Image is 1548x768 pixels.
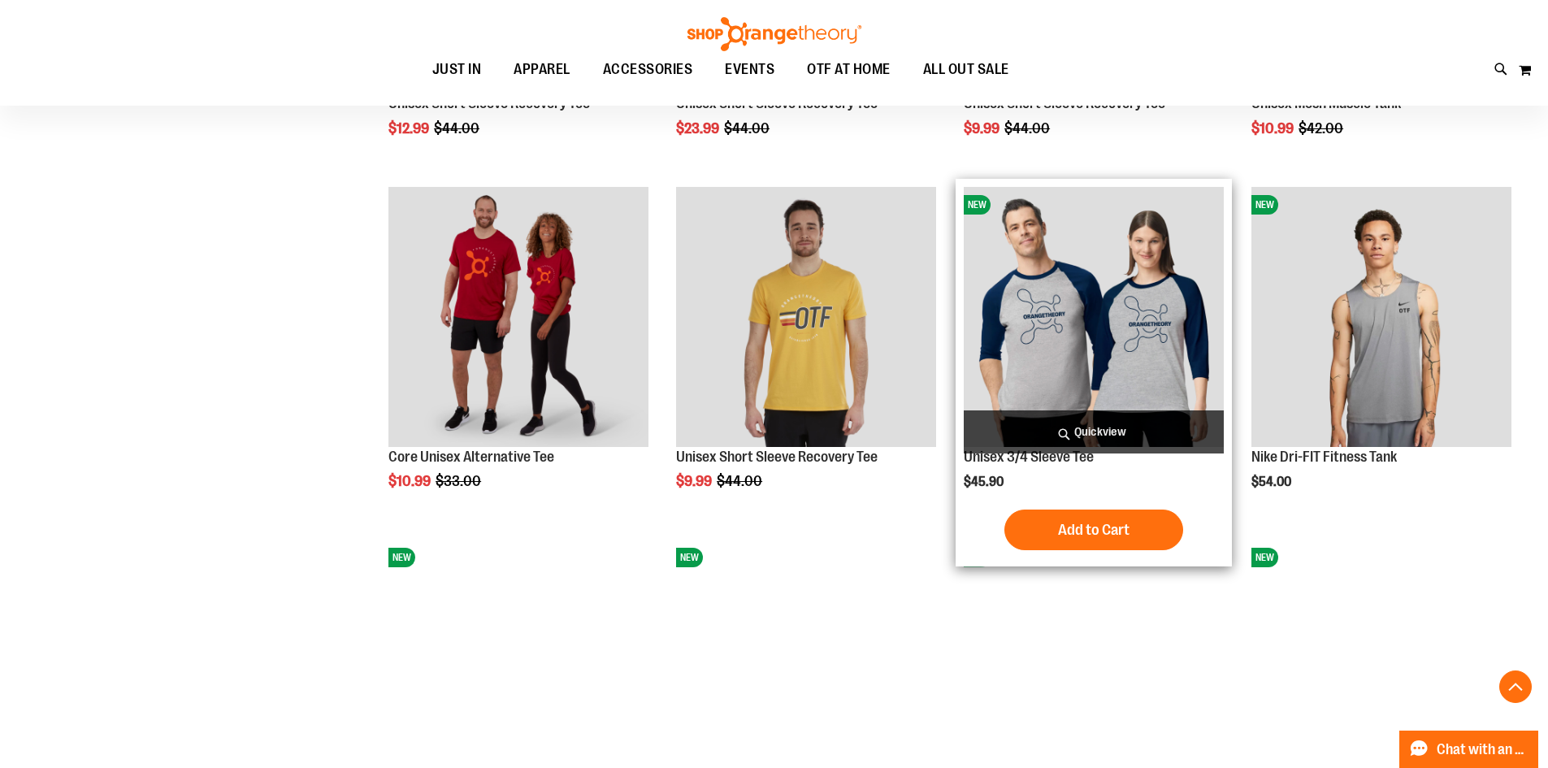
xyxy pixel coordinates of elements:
[964,449,1094,465] a: Unisex 3/4 Sleeve Tee
[388,187,648,447] img: Product image for Core Unisex Alternative Tee
[1251,475,1294,489] span: $54.00
[1251,187,1511,447] img: Nike Dri-FIT Fitness Tank
[1251,120,1296,137] span: $10.99
[685,17,864,51] img: Shop Orangetheory
[676,473,714,489] span: $9.99
[514,51,570,88] span: APPAREL
[676,187,936,447] img: Product image for Unisex Short Sleeve Recovery Tee
[964,187,1224,449] a: Unisex 3/4 Sleeve TeeNEW
[676,548,703,567] span: NEW
[388,449,554,465] a: Core Unisex Alternative Tee
[1058,521,1130,539] span: Add to Cart
[388,120,431,137] span: $12.99
[724,120,772,137] span: $44.00
[1004,510,1183,550] button: Add to Cart
[676,449,878,465] a: Unisex Short Sleeve Recovery Tee
[388,95,590,111] a: Unisex Short Sleeve Recovery Tee
[725,51,774,88] span: EVENTS
[964,410,1224,453] a: Quickview
[956,179,1232,567] div: product
[380,179,657,532] div: product
[964,195,991,215] span: NEW
[1004,120,1052,137] span: $44.00
[964,475,1006,489] span: $45.90
[432,51,482,88] span: JUST IN
[1251,449,1397,465] a: Nike Dri-FIT Fitness Tank
[1299,120,1346,137] span: $42.00
[668,179,944,532] div: product
[434,120,482,137] span: $44.00
[1251,195,1278,215] span: NEW
[436,473,483,489] span: $33.00
[676,120,722,137] span: $23.99
[388,548,415,567] span: NEW
[676,95,878,111] a: Unisex Short Sleeve Recovery Tee
[717,473,765,489] span: $44.00
[807,51,891,88] span: OTF AT HOME
[1251,187,1511,449] a: Nike Dri-FIT Fitness TankNEW
[1251,95,1401,111] a: Unisex Mesh Muscle Tank
[964,187,1224,447] img: Unisex 3/4 Sleeve Tee
[1499,670,1532,703] button: Back To Top
[964,120,1002,137] span: $9.99
[1399,731,1539,768] button: Chat with an Expert
[923,51,1009,88] span: ALL OUT SALE
[1251,548,1278,567] span: NEW
[603,51,693,88] span: ACCESSORIES
[388,473,433,489] span: $10.99
[964,95,1165,111] a: Unisex Short Sleeve Recovery Tee
[388,187,648,449] a: Product image for Core Unisex Alternative Tee
[676,187,936,449] a: Product image for Unisex Short Sleeve Recovery Tee
[1243,179,1520,532] div: product
[1437,742,1528,757] span: Chat with an Expert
